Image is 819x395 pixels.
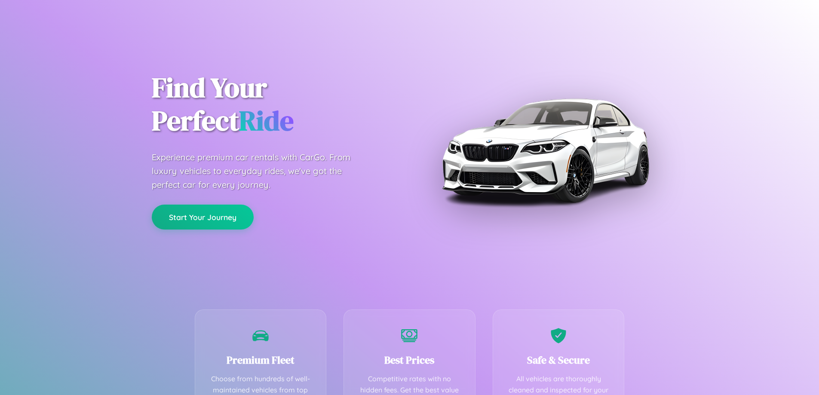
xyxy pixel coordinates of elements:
[152,205,254,230] button: Start Your Journey
[239,102,294,139] span: Ride
[152,150,367,192] p: Experience premium car rentals with CarGo. From luxury vehicles to everyday rides, we've got the ...
[506,353,611,367] h3: Safe & Secure
[152,71,397,138] h1: Find Your Perfect
[208,353,313,367] h3: Premium Fleet
[438,43,653,258] img: Premium BMW car rental vehicle
[357,353,462,367] h3: Best Prices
